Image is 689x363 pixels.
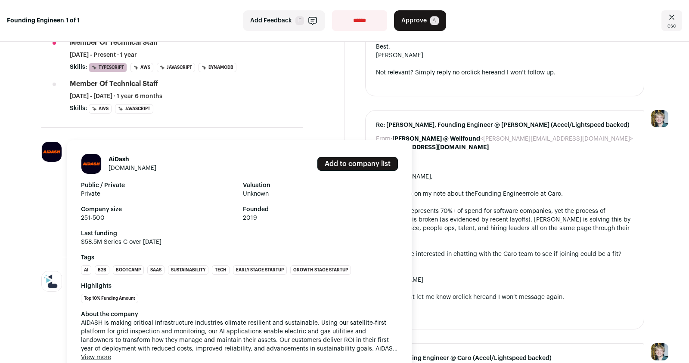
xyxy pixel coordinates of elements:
a: Add to company list [317,157,398,171]
li: JavaScript [157,63,195,72]
div: Member of Technical Staff [70,79,158,89]
img: 482cf3592c9abea7ea637921090ac3158682291a89f2351fd8698eb030044735.jpg [81,154,101,174]
div: Member of Technical Staff [70,38,158,47]
li: Sustainability [168,265,208,275]
div: About the company [81,310,398,319]
span: Sakti, Founding Engineer @ Caro (Accel/Lightspeed backed) [376,354,633,363]
li: Top 10% Funding Amount [81,294,138,303]
dt: From: [376,135,392,143]
span: 251-500 [81,214,236,222]
strong: Valuation [243,181,398,190]
li: Early Stage Startup [233,265,287,275]
span: [DATE] - Present · 1 year [70,51,137,59]
span: $58.5M Series C over [DATE] [81,238,398,246]
strong: Tags [81,253,398,262]
a: Close [661,10,682,31]
div: Best, [376,43,633,51]
div: Headcount represents 70%+ of spend for software companies, yet the process of managing it is brok... [376,207,633,241]
div: Not relevant? Simply reply no or and I won’t follow up. [376,68,633,77]
span: esc [667,22,676,29]
strong: Founding Engineer: 1 of 1 [7,16,80,25]
div: Not a fit? Just let me know or and I won’t message again. [376,293,633,301]
div: Would you be interested in chatting with the Caro team to see if joining could be a fit? [376,250,633,258]
div: [PERSON_NAME] [376,276,633,284]
strong: Founded [243,205,398,214]
span: Unknown [243,190,398,198]
li: AI [81,265,91,275]
img: 6494470-medium_jpg [651,343,668,360]
li: SaaS [147,265,164,275]
div: [PERSON_NAME] [376,51,633,60]
img: 6494470-medium_jpg [651,110,668,127]
a: [DOMAIN_NAME] [109,165,156,171]
div: Hi [PERSON_NAME], [376,172,633,181]
li: AWS [89,104,112,114]
span: F [295,16,304,25]
span: Skills: [70,104,87,113]
span: Private [81,190,236,198]
strong: Company size [81,205,236,214]
b: [PERSON_NAME] @ Wellfound [392,136,480,142]
dd: <[PERSON_NAME][EMAIL_ADDRESS][DOMAIN_NAME]> [392,135,633,143]
span: Skills: [70,63,87,71]
li: Bootcamp [113,265,144,275]
li: B2B [95,265,109,275]
img: 482cf3592c9abea7ea637921090ac3158682291a89f2351fd8698eb030044735.jpg [42,142,62,162]
strong: Public / Private [81,181,236,190]
h1: AiDash [109,155,156,164]
li: Tech [212,265,230,275]
span: A [430,16,439,25]
a: click here [467,70,494,76]
strong: Highlights [81,282,398,290]
li: JavaScript [115,104,153,114]
a: click here [458,294,486,300]
a: Founding Engineer [475,191,528,197]
button: View more [81,353,111,362]
li: DynamoDB [199,63,236,72]
span: Approve [401,16,427,25]
li: TypeScript [89,63,127,72]
button: Add Feedback F [243,10,325,31]
button: Approve A [394,10,446,31]
strong: Last funding [81,229,398,238]
div: Following up on my note about the role at Caro. [376,190,633,198]
div: Best, [376,267,633,276]
b: [EMAIL_ADDRESS][DOMAIN_NAME] [384,145,489,151]
span: Re: [PERSON_NAME], Founding Engineer @ [PERSON_NAME] (Accel/Lightspeed backed) [376,121,633,129]
img: 27b06c6e11c05152acf70c43c5489a3df37a1ac3e9e5f96cd6c4ae10c66b3f0d.jpg [42,271,62,291]
span: AiDASH is making critical infrastructure industries climate resilient and sustainable. Using our ... [81,319,398,353]
span: 2019 [243,214,398,222]
li: Growth Stage Startup [290,265,351,275]
li: AWS [130,63,153,72]
span: [DATE] - [DATE] · 1 year 6 months [70,92,162,101]
span: Add Feedback [250,16,292,25]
